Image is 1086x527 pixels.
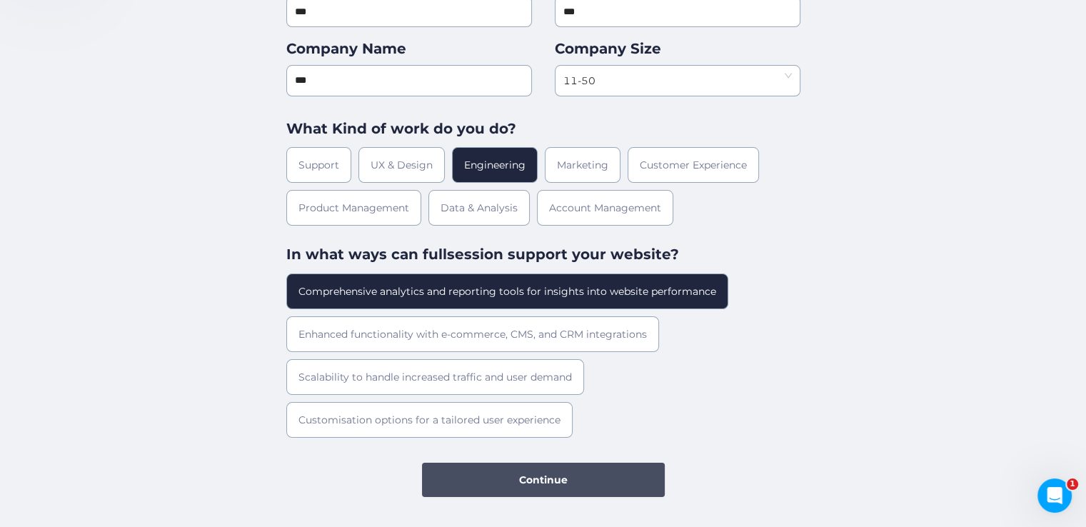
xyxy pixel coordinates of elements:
div: In what ways can fullsession support your website? [286,244,800,266]
div: Data & Analysis [428,190,530,226]
button: Continue [422,463,665,497]
div: Engineering [452,147,538,183]
div: Enhanced functionality with e-commerce, CMS, and CRM integrations [286,316,659,352]
div: Support [286,147,351,183]
span: 1 [1067,478,1078,490]
div: Customer Experience [628,147,759,183]
div: Product Management [286,190,421,226]
nz-select-item: 11-50 [563,66,792,96]
div: What Kind of work do you do? [286,118,800,140]
div: Company Name [286,38,532,60]
span: Continue [519,472,568,488]
div: Comprehensive analytics and reporting tools for insights into website performance [286,273,728,309]
iframe: Intercom live chat [1037,478,1072,513]
div: Account Management [537,190,673,226]
div: UX & Design [358,147,445,183]
div: Company Size [555,38,800,60]
div: Customisation options for a tailored user experience [286,402,573,438]
div: Marketing [545,147,620,183]
div: Scalability to handle increased traffic and user demand [286,359,584,395]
